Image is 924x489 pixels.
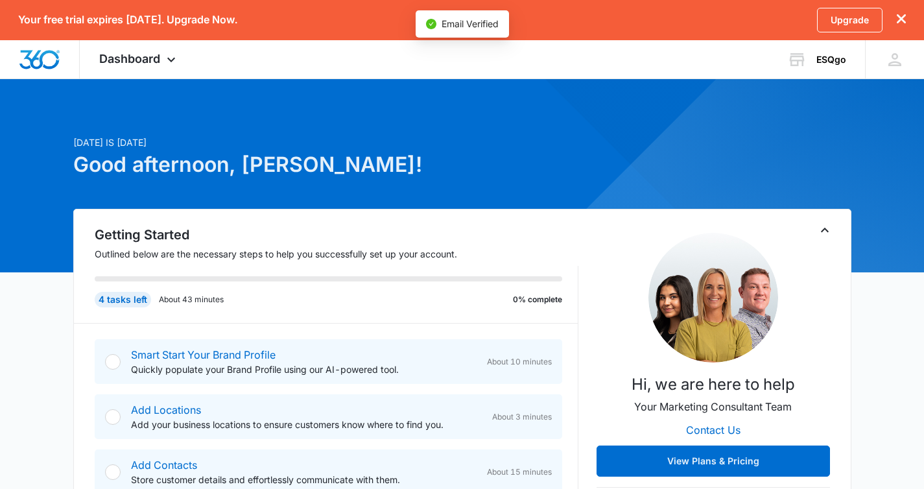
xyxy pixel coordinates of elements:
p: [DATE] is [DATE] [73,136,587,149]
button: Toggle Collapse [817,222,833,238]
div: Dashboard [80,40,198,78]
span: About 10 minutes [487,356,552,368]
button: Contact Us [673,414,753,446]
span: About 3 minutes [492,411,552,423]
p: Your free trial expires [DATE]. Upgrade Now. [18,14,237,26]
span: Email Verified [442,18,499,29]
a: Add Locations [131,403,201,416]
span: check-circle [426,19,436,29]
h1: Good afternoon, [PERSON_NAME]! [73,149,587,180]
a: Smart Start Your Brand Profile [131,348,276,361]
span: Dashboard [99,52,160,66]
p: Hi, we are here to help [632,373,795,396]
p: Add your business locations to ensure customers know where to find you. [131,418,482,431]
button: dismiss this dialog [897,14,906,26]
a: Upgrade [817,8,883,32]
p: Store customer details and effortlessly communicate with them. [131,473,477,486]
a: Add Contacts [131,459,197,471]
div: account name [816,54,846,65]
p: Quickly populate your Brand Profile using our AI-powered tool. [131,363,477,376]
div: 4 tasks left [95,292,151,307]
h2: Getting Started [95,225,578,244]
span: About 15 minutes [487,466,552,478]
p: 0% complete [513,294,562,305]
p: About 43 minutes [159,294,224,305]
p: Outlined below are the necessary steps to help you successfully set up your account. [95,247,578,261]
p: Your Marketing Consultant Team [634,399,792,414]
button: View Plans & Pricing [597,446,830,477]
